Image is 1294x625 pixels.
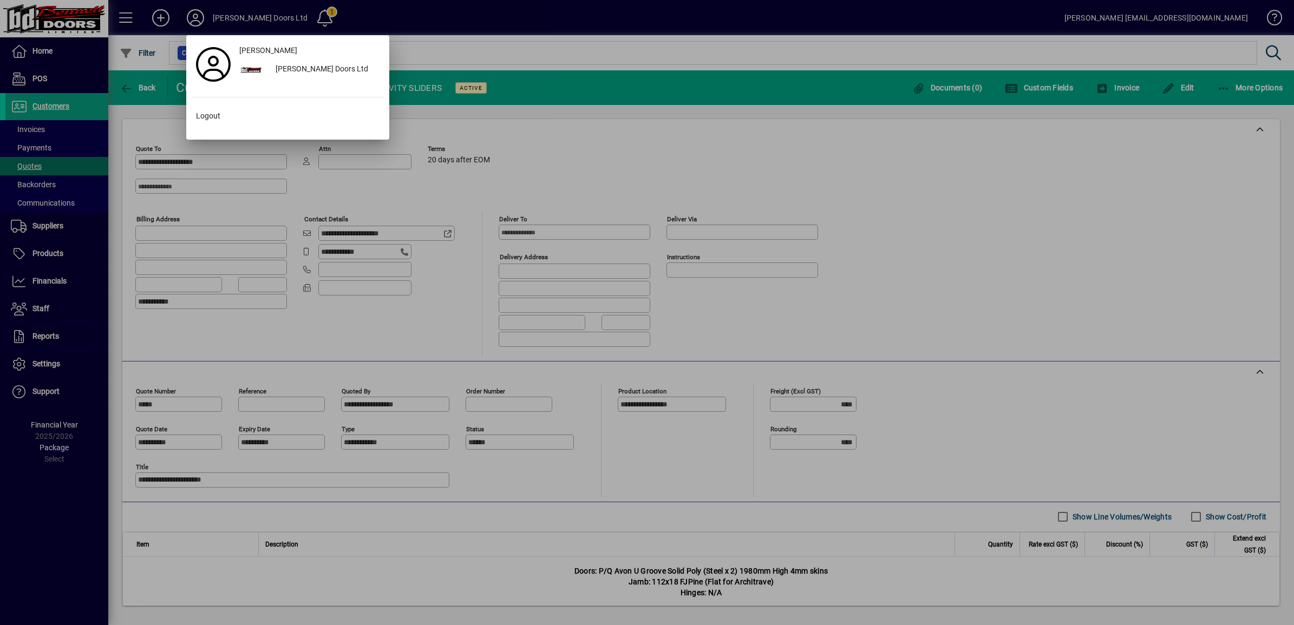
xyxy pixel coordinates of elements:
[235,60,384,80] button: [PERSON_NAME] Doors Ltd
[192,106,384,126] button: Logout
[192,55,235,74] a: Profile
[196,110,220,122] span: Logout
[239,45,297,56] span: [PERSON_NAME]
[267,60,384,80] div: [PERSON_NAME] Doors Ltd
[235,41,384,60] a: [PERSON_NAME]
